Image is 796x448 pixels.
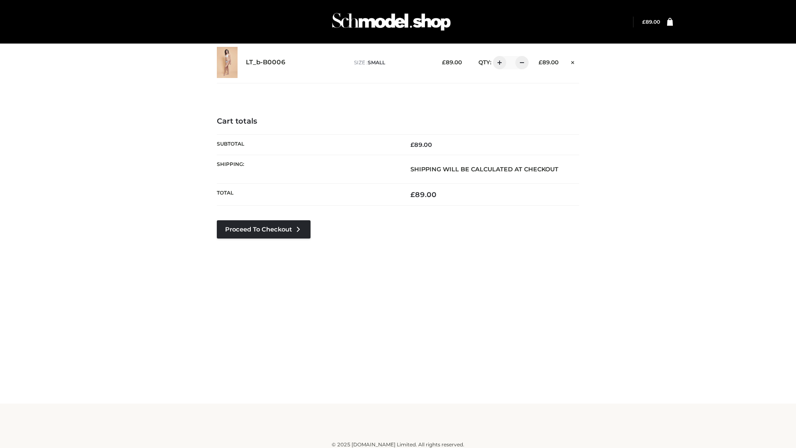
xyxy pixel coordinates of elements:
[567,56,579,67] a: Remove this item
[410,166,558,173] strong: Shipping will be calculated at checkout
[642,19,660,25] a: £89.00
[354,59,429,66] p: size :
[642,19,646,25] span: £
[539,59,558,66] bdi: 89.00
[470,56,526,69] div: QTY:
[410,190,437,199] bdi: 89.00
[368,59,385,66] span: SMALL
[217,184,398,206] th: Total
[246,58,286,66] a: LT_b-B0006
[539,59,542,66] span: £
[410,141,414,149] span: £
[217,117,579,126] h4: Cart totals
[442,59,446,66] span: £
[329,5,454,38] img: Schmodel Admin 964
[217,134,398,155] th: Subtotal
[442,59,462,66] bdi: 89.00
[410,190,415,199] span: £
[217,47,238,78] img: LT_b-B0006 - SMALL
[410,141,432,149] bdi: 89.00
[642,19,660,25] bdi: 89.00
[217,220,311,239] a: Proceed to Checkout
[217,155,398,183] th: Shipping:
